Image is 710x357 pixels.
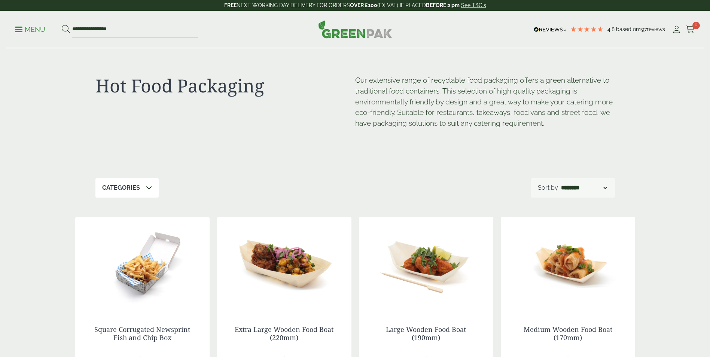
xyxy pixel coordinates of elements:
a: Extra Large Wooden Food Boat (220mm) [235,325,333,342]
a: Square Corrugated Newsprint Fish and Chip Box [94,325,190,342]
span: Based on [616,26,639,32]
p: Menu [15,25,45,34]
strong: OVER £100 [350,2,377,8]
span: 0 [692,22,700,29]
img: 2520069 Square News Fish n Chip Corrugated Box - Open with Chips [75,217,210,311]
h1: Hot Food Packaging [95,75,355,97]
img: Large Wooden Boat 190mm with food contents 2920004AD [359,217,493,311]
span: 4.8 [607,26,616,32]
span: reviews [647,26,665,32]
a: See T&C's [461,2,486,8]
a: Large Wooden Food Boat (190mm) [386,325,466,342]
i: Cart [686,26,695,33]
select: Shop order [560,183,608,192]
p: Sort by [538,183,558,192]
a: 0 [686,24,695,35]
a: Menu [15,25,45,33]
img: GreenPak Supplies [318,20,392,38]
img: REVIEWS.io [534,27,566,32]
span: 197 [639,26,647,32]
p: Our extensive range of recyclable food packaging offers a green alternative to traditional food c... [355,75,615,129]
p: Categories [102,183,140,192]
i: My Account [672,26,681,33]
div: 4.79 Stars [570,26,604,33]
strong: FREE [224,2,237,8]
img: Extra Large Wooden Boat 220mm with food contents V2 2920004AE [217,217,351,311]
strong: BEFORE 2 pm [426,2,460,8]
img: Medium Wooden Boat 170mm with food contents V2 2920004AC 1 [501,217,635,311]
a: Medium Wooden Food Boat (170mm) [524,325,612,342]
